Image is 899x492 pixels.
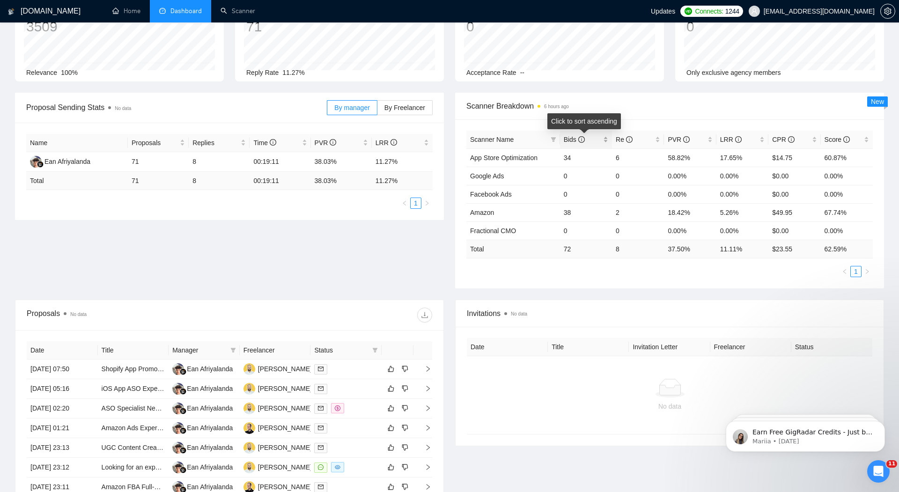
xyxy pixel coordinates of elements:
[180,447,186,454] img: gigradar-bm.png
[612,148,664,167] td: 6
[318,464,324,470] span: message
[70,312,87,317] span: No data
[388,444,394,451] span: like
[880,7,895,15] a: setting
[388,483,394,491] span: like
[102,463,349,471] a: Looking for an experienced ASA/ASO specialist to drive and optimize app store traffic
[26,134,128,152] th: Name
[825,136,850,143] span: Score
[258,442,312,453] div: [PERSON_NAME]
[417,484,431,490] span: right
[768,203,820,221] td: $49.95
[385,462,397,473] button: like
[862,266,873,277] li: Next Page
[466,240,560,258] td: Total
[851,266,861,277] a: 1
[560,240,612,258] td: 72
[399,383,411,394] button: dislike
[385,403,397,414] button: like
[172,383,184,395] img: EA
[180,408,186,414] img: gigradar-bm.png
[839,266,850,277] li: Previous Page
[27,379,98,399] td: [DATE] 05:16
[626,136,633,143] span: info-circle
[243,442,255,454] img: D
[399,198,410,209] button: left
[192,138,239,148] span: Replies
[402,385,408,392] span: dislike
[187,442,233,453] div: Ean Afriyalanda
[128,152,189,172] td: 71
[612,221,664,240] td: 0
[314,345,368,355] span: Status
[240,341,311,360] th: Freelancer
[411,198,421,208] a: 1
[549,132,558,147] span: filter
[668,136,690,143] span: PVR
[98,341,169,360] th: Title
[712,401,899,467] iframe: Intercom notifications message
[685,7,692,15] img: upwork-logo.png
[560,167,612,185] td: 0
[560,185,612,203] td: 0
[385,442,397,453] button: like
[318,425,324,431] span: mail
[372,152,433,172] td: 11.27%
[44,156,90,167] div: Ean Afriyalanda
[417,366,431,372] span: right
[388,463,394,471] span: like
[243,422,255,434] img: AU
[243,384,312,392] a: D[PERSON_NAME]
[243,463,312,470] a: D[PERSON_NAME]
[189,152,250,172] td: 8
[172,422,184,434] img: EA
[612,240,664,258] td: 8
[318,405,324,411] span: mail
[560,203,612,221] td: 38
[578,136,585,143] span: info-circle
[417,425,431,431] span: right
[98,399,169,419] td: ASO Specialist Needed for Mobile Game Enhancement
[470,209,494,216] a: Amazon
[768,240,820,258] td: $ 23.55
[791,338,872,356] th: Status
[842,269,847,274] span: left
[128,134,189,152] th: Proposals
[172,404,233,411] a: EAEan Afriyalanda
[629,338,710,356] th: Invitation Letter
[768,221,820,240] td: $0.00
[547,113,621,129] div: Click to sort ascending
[821,240,873,258] td: 62.59 %
[421,198,433,209] button: right
[243,424,312,431] a: AU[PERSON_NAME]
[159,7,166,14] span: dashboard
[768,185,820,203] td: $0.00
[391,139,397,146] span: info-circle
[258,383,312,394] div: [PERSON_NAME]
[716,203,768,221] td: 5.26%
[821,148,873,167] td: 60.87%
[388,365,394,373] span: like
[716,148,768,167] td: 17.65%
[112,7,140,15] a: homeHome
[862,266,873,277] button: right
[30,156,42,168] img: EA
[335,464,340,470] span: eye
[402,444,408,451] span: dislike
[695,6,723,16] span: Connects:
[821,167,873,185] td: 0.00%
[102,483,436,491] a: Amazon FBA Full-Service Account Manager ([GEOGRAPHIC_DATA] Market – 10 Products Ready for First L...
[716,167,768,185] td: 0.00%
[402,200,407,206] span: left
[170,7,202,15] span: Dashboard
[172,462,184,473] img: EA
[735,136,742,143] span: info-circle
[466,100,873,112] span: Scanner Breakdown
[27,341,98,360] th: Date
[27,399,98,419] td: [DATE] 02:20
[421,198,433,209] li: Next Page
